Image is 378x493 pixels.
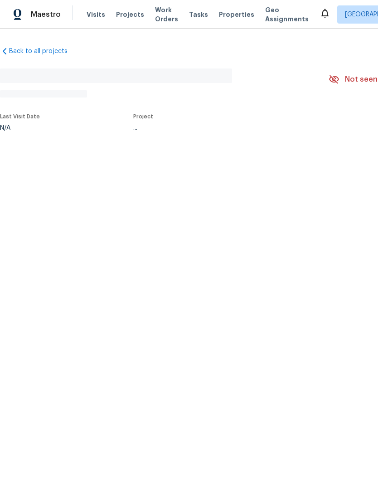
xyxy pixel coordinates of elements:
[31,10,61,19] span: Maestro
[155,5,178,24] span: Work Orders
[219,10,254,19] span: Properties
[133,125,307,131] div: ...
[189,11,208,18] span: Tasks
[265,5,309,24] span: Geo Assignments
[133,114,153,119] span: Project
[116,10,144,19] span: Projects
[87,10,105,19] span: Visits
